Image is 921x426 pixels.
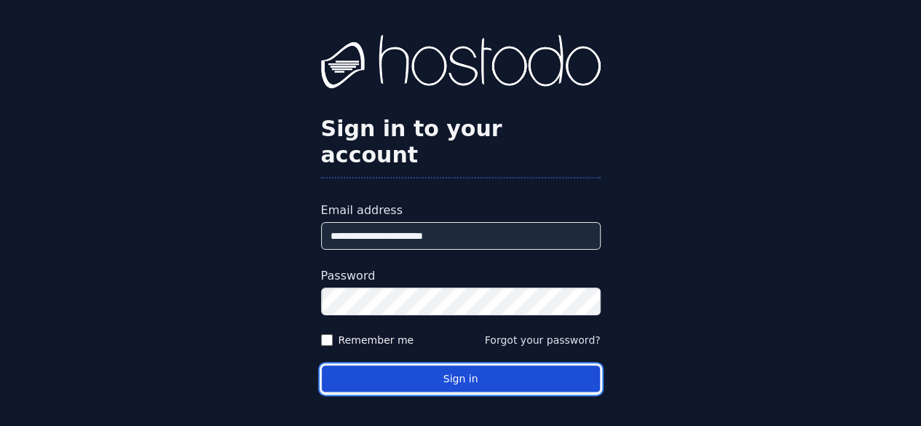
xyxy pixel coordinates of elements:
[321,267,601,285] label: Password
[339,333,414,347] label: Remember me
[321,202,601,219] label: Email address
[321,35,601,93] img: Hostodo
[321,365,601,393] button: Sign in
[485,333,601,347] button: Forgot your password?
[321,116,601,168] h2: Sign in to your account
